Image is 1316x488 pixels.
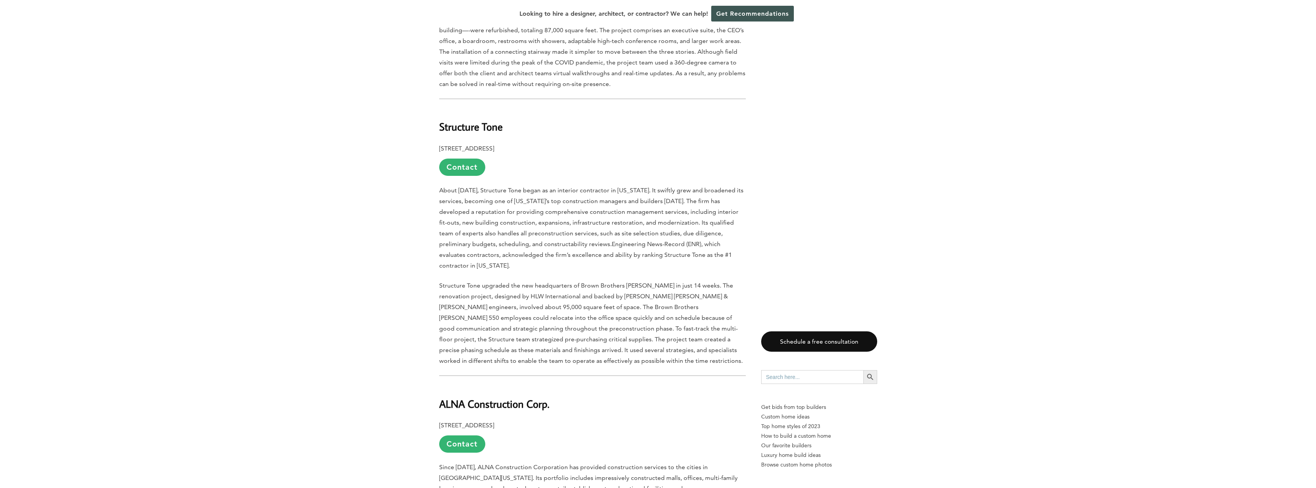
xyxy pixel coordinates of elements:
[612,240,701,248] span: Engineering News-Record (ENR)
[439,145,494,152] b: [STREET_ADDRESS]
[761,370,863,384] input: Search here...
[439,159,485,176] a: Contact
[761,331,877,352] a: Schedule a free consultation
[761,450,877,460] a: Luxury home build ideas
[761,422,877,431] a: Top home styles of 2023
[761,431,877,441] a: How to build a custom home
[439,422,494,429] b: [STREET_ADDRESS]
[439,397,549,410] b: ALNA Construction Corp.
[761,441,877,450] a: Our favorite builders
[439,240,732,269] span: , which evaluates contractors, acknowledged the firm’s excellence and ability by ranking Structur...
[761,412,877,422] a: Custom home ideas
[439,282,743,364] span: Structure Tone upgraded the new headquarters of Brown Brothers [PERSON_NAME] in just 14 weeks. Th...
[439,435,485,453] a: Contact
[761,460,877,470] a: Browse custom home photos
[439,120,503,133] b: Structure Tone
[439,5,745,88] span: [PERSON_NAME] collaborated with [PERSON_NAME] designers to renovate WeWork’s corporate offices. T...
[761,402,877,412] p: Get bids from top builders
[711,6,794,22] a: Get Recommendations
[1168,433,1307,479] iframe: Drift Widget Chat Controller
[866,373,875,381] svg: Search
[439,187,743,248] span: About [DATE], Structure Tone began as an interior contractor in [US_STATE]. It swiftly grew and b...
